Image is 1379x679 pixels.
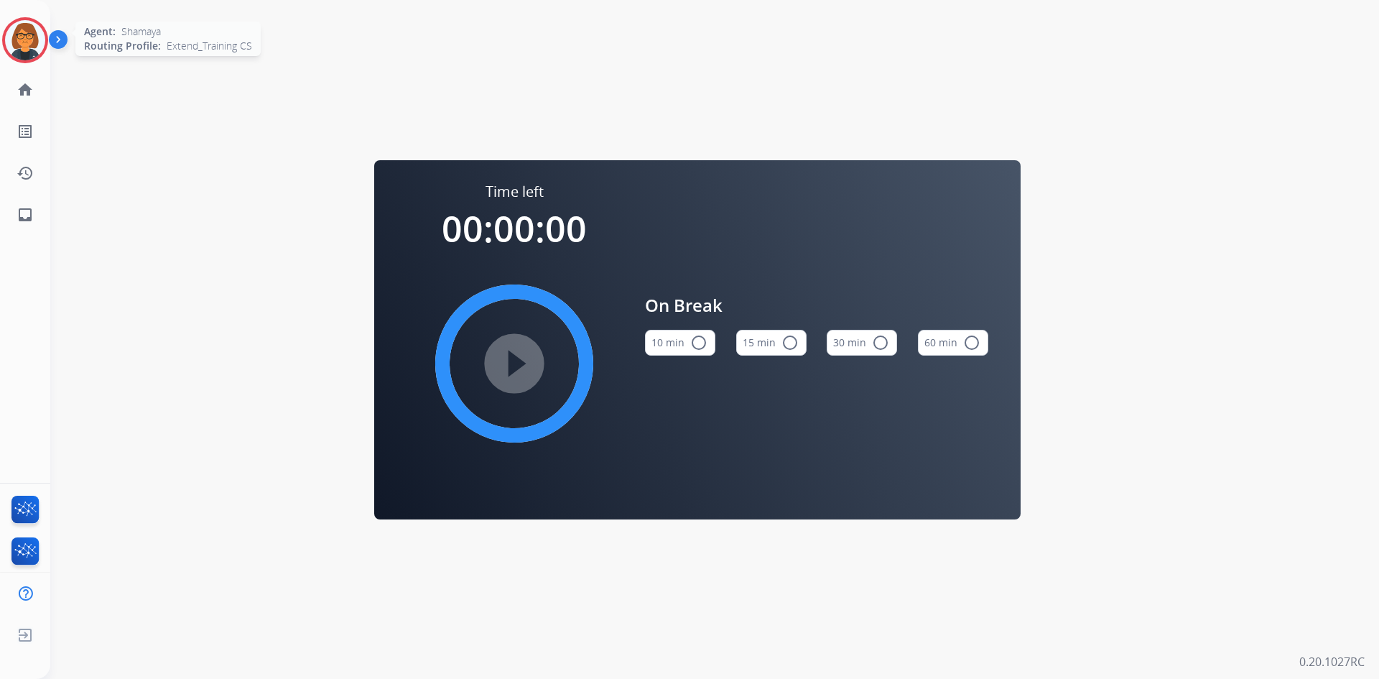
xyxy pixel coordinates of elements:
mat-icon: history [17,165,34,182]
mat-icon: radio_button_unchecked [963,334,980,351]
mat-icon: radio_button_unchecked [690,334,707,351]
button: 15 min [736,330,807,356]
img: avatar [5,20,45,60]
span: Extend_Training CS [167,39,252,53]
mat-icon: radio_button_unchecked [872,334,889,351]
span: Routing Profile: [84,39,161,53]
button: 30 min [827,330,897,356]
mat-icon: radio_button_unchecked [781,334,799,351]
span: Time left [486,182,544,202]
span: 00:00:00 [442,204,587,253]
mat-icon: home [17,81,34,98]
span: Agent: [84,24,116,39]
mat-icon: list_alt [17,123,34,140]
span: Shamaya [121,24,161,39]
button: 60 min [918,330,988,356]
button: 10 min [645,330,715,356]
mat-icon: inbox [17,206,34,223]
span: On Break [645,292,988,318]
p: 0.20.1027RC [1299,653,1365,670]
